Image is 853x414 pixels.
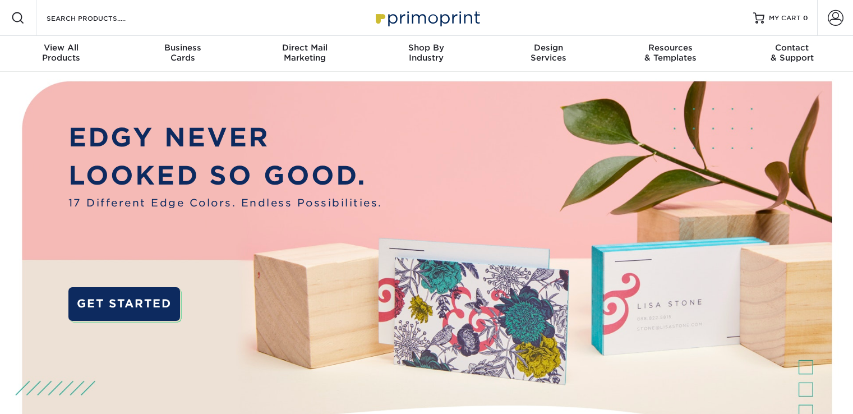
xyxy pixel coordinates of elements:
[68,157,382,195] p: LOOKED SO GOOD.
[769,13,801,23] span: MY CART
[371,6,483,30] img: Primoprint
[366,43,487,53] span: Shop By
[487,43,609,63] div: Services
[45,11,155,25] input: SEARCH PRODUCTS.....
[366,43,487,63] div: Industry
[244,43,366,63] div: Marketing
[68,118,382,157] p: EDGY NEVER
[731,43,853,53] span: Contact
[609,36,731,72] a: Resources& Templates
[244,36,366,72] a: Direct MailMarketing
[68,195,382,210] span: 17 Different Edge Colors. Endless Possibilities.
[803,14,808,22] span: 0
[244,43,366,53] span: Direct Mail
[609,43,731,63] div: & Templates
[366,36,487,72] a: Shop ByIndustry
[122,43,243,53] span: Business
[487,43,609,53] span: Design
[122,36,243,72] a: BusinessCards
[122,43,243,63] div: Cards
[609,43,731,53] span: Resources
[68,287,180,321] a: GET STARTED
[487,36,609,72] a: DesignServices
[731,36,853,72] a: Contact& Support
[731,43,853,63] div: & Support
